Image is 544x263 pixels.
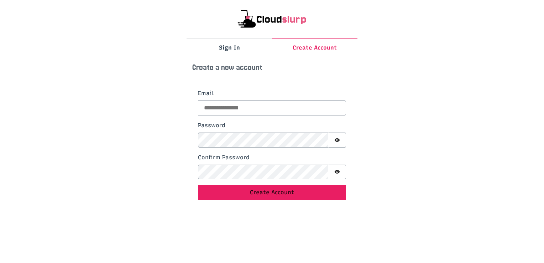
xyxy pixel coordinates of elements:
label: Confirm Password [198,153,346,162]
label: Password [198,121,346,130]
a: Go to Landing Page [244,225,300,232]
button: Create Account [198,185,346,200]
button: Show password [328,165,346,180]
button: Sign In [187,38,272,56]
button: Show password [328,133,346,148]
label: Email [198,89,346,98]
img: cloudslurp-text.png [195,9,349,30]
button: Create Account [272,38,357,56]
h1: Create a new account [192,62,352,73]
